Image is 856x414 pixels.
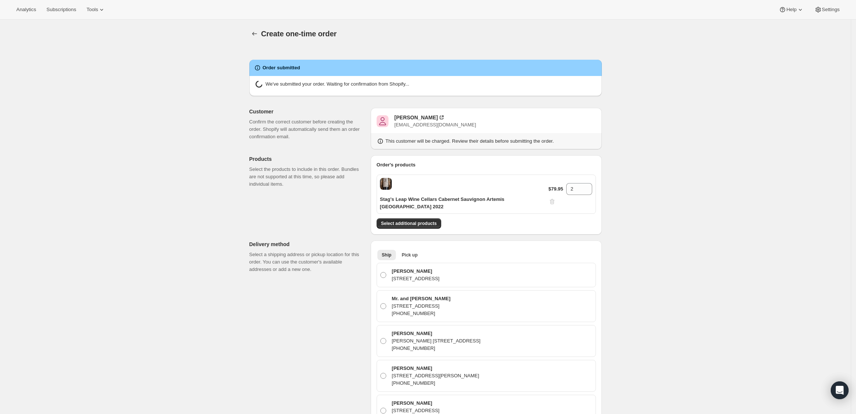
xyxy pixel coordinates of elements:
[86,7,98,13] span: Tools
[548,185,563,193] p: $79.95
[377,162,416,168] span: Order's products
[261,30,337,38] span: Create one-time order
[377,218,441,229] button: Select additional products
[774,4,808,15] button: Help
[392,400,440,407] p: [PERSON_NAME]
[392,380,479,387] p: [PHONE_NUMBER]
[12,4,40,15] button: Analytics
[382,252,391,258] span: Ship
[82,4,110,15] button: Tools
[392,337,481,345] p: [PERSON_NAME] [STREET_ADDRESS]
[381,221,437,226] span: Select additional products
[786,7,796,13] span: Help
[249,108,365,115] p: Customer
[249,155,365,163] p: Products
[380,196,548,211] p: Stag's Leap Wine Cellars Cabernet Sauvignon Artemis [GEOGRAPHIC_DATA] 2022
[392,365,479,372] p: [PERSON_NAME]
[392,302,450,310] p: [STREET_ADDRESS]
[266,80,409,90] p: We've submitted your order. Waiting for confirmation from Shopify...
[377,115,388,127] span: Thomas Lombardi
[249,118,365,140] p: Confirm the correct customer before creating the order. Shopify will automatically send them an o...
[392,310,450,317] p: [PHONE_NUMBER]
[249,166,365,188] p: Select the products to include in this order. Bundles are not supported at this time, so please a...
[822,7,840,13] span: Settings
[394,122,476,127] span: [EMAIL_ADDRESS][DOMAIN_NAME]
[263,64,300,72] h2: Order submitted
[386,138,554,145] p: This customer will be charged. Review their details before submitting the order.
[16,7,36,13] span: Analytics
[392,268,440,275] p: [PERSON_NAME]
[402,252,418,258] span: Pick up
[392,330,481,337] p: [PERSON_NAME]
[249,241,365,248] p: Delivery method
[392,275,440,282] p: [STREET_ADDRESS]
[380,178,392,190] span: Default Title
[831,381,849,399] div: Open Intercom Messenger
[810,4,844,15] button: Settings
[249,251,365,273] p: Select a shipping address or pickup location for this order. You can use the customer's available...
[46,7,76,13] span: Subscriptions
[392,295,450,302] p: Mr. and [PERSON_NAME]
[392,372,479,380] p: [STREET_ADDRESS][PERSON_NAME]
[394,114,438,121] div: [PERSON_NAME]
[42,4,81,15] button: Subscriptions
[392,345,481,352] p: [PHONE_NUMBER]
